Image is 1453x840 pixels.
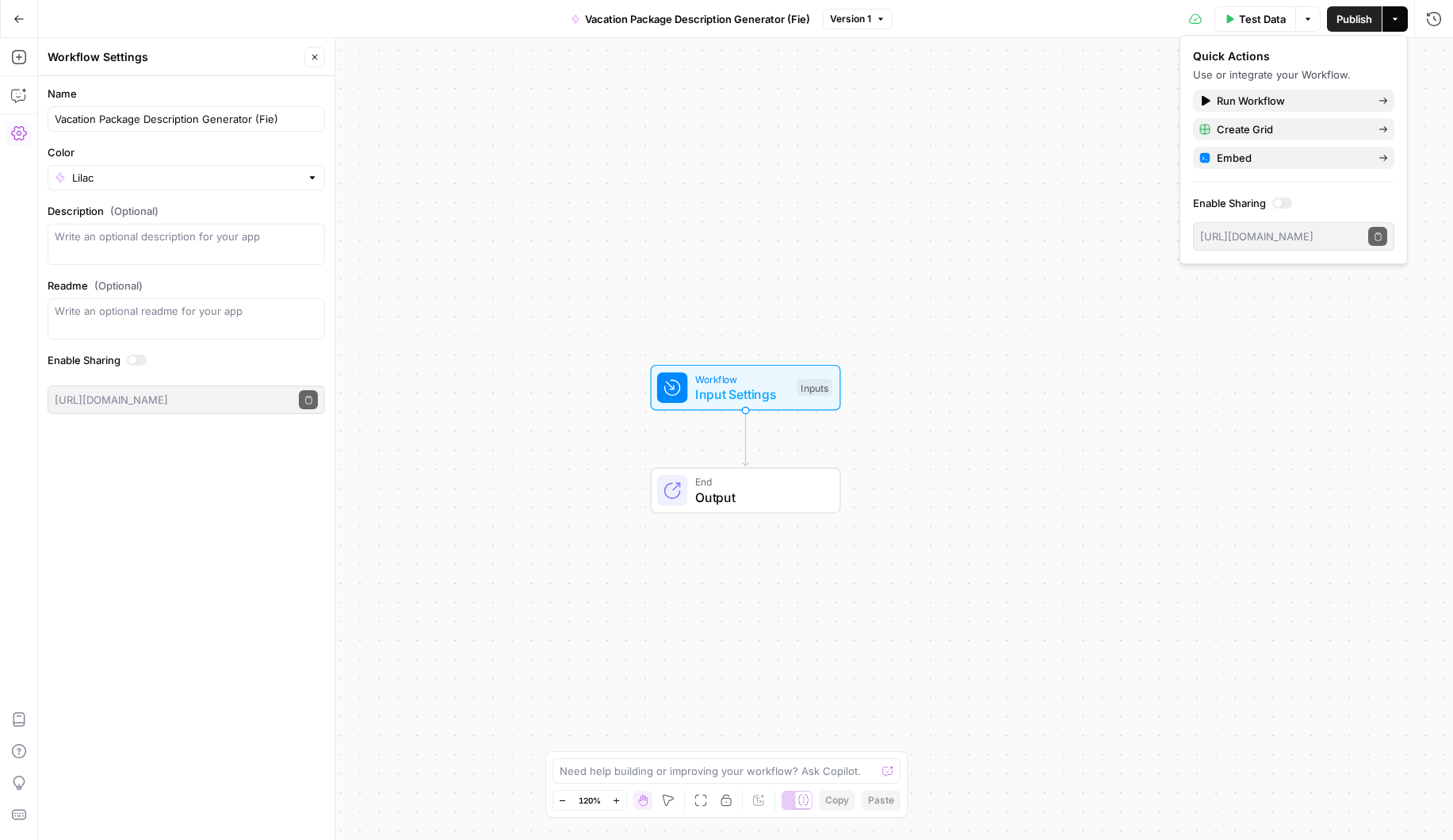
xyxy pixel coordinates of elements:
g: Edge from start to end [743,411,748,466]
label: Enable Sharing [1193,195,1394,211]
span: Use or integrate your Workflow. [1193,68,1351,81]
span: Embed [1217,150,1366,166]
button: Version 1 [823,9,893,29]
input: Untitled [55,111,318,127]
label: Readme [48,278,325,293]
span: Copy [825,793,849,807]
div: Quick Actions [1193,48,1394,64]
div: EndOutput [598,468,893,514]
span: (Optional) [110,203,159,219]
span: Vacation Package Description Generator (Fie) [585,11,810,27]
span: Input Settings [695,385,790,404]
span: Create Grid [1217,121,1366,137]
span: 120% [579,794,601,807]
label: Description [48,203,325,219]
button: Test Data [1214,6,1295,32]
button: Paste [862,790,900,811]
span: Run Workflow [1217,93,1366,109]
span: (Optional) [94,278,143,293]
span: Publish [1336,11,1372,27]
label: Color [48,144,325,160]
div: WorkflowInput SettingsInputs [598,365,893,411]
button: Publish [1327,6,1382,32]
input: Lilac [72,170,300,186]
div: Inputs [797,379,832,397]
span: End [695,474,824,489]
span: Paste [868,793,894,807]
span: Version 1 [830,12,871,26]
label: Enable Sharing [48,352,325,368]
span: Workflow [695,371,790,386]
div: Workflow Settings [48,49,300,65]
label: Name [48,86,325,102]
span: Test Data [1239,11,1286,27]
button: Vacation Package Description Generator (Fie) [561,6,820,32]
span: Output [695,488,824,507]
button: Copy [819,790,855,811]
